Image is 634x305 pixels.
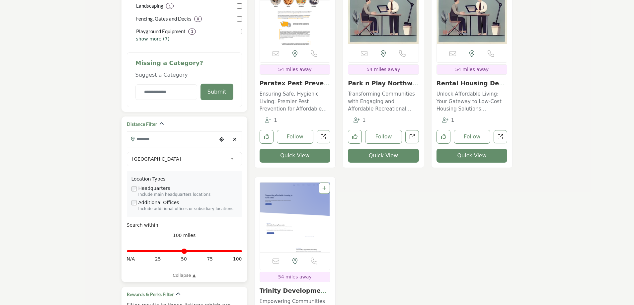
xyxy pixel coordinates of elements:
div: 1 Results For Playground Equipment [188,29,196,35]
span: 1 [274,117,277,123]
div: Search within: [127,222,242,229]
div: Followers [442,116,454,124]
p: show more (7) [136,36,242,42]
span: 50 [181,256,187,263]
span: 1 [451,117,454,123]
span: 100 [233,256,242,263]
a: Open Listing in new tab [260,183,330,252]
span: 100 miles [173,233,196,238]
button: Follow [277,130,314,144]
b: 0 [197,17,199,21]
p: Unlock Affordable Living: Your Gateway to Low-Cost Housing Solutions Nationwide Specializing in t... [436,90,508,113]
span: 1 [362,117,366,123]
h2: Missing a Category? [135,59,233,71]
span: 75 [207,256,213,263]
input: Select Playground Equipment checkbox [237,29,242,34]
a: Paratex Pest Prevent... [260,80,330,94]
b: 1 [191,29,193,34]
label: Headquarters [138,185,170,192]
button: Follow [365,130,402,144]
div: Include main headquarters locations [138,192,237,198]
p: Playground Equipment: Design and installation of playground equipment. [136,28,186,35]
a: Open rental-housing-dealscom-inc in new tab [494,130,507,144]
button: Quick View [436,149,508,163]
h3: Rental Housing Deals [436,80,508,87]
h2: Rewards & Perks Filter [127,291,174,298]
button: Quick View [348,149,419,163]
p: Fencing, Gates and Decks: Fencing, gates, and deck installation or repairs. [136,15,192,23]
span: 54 miles away [278,67,312,72]
p: Ensuring Safe, Hygienic Living: Premier Pest Prevention for Affordable Housing in [US_STATE] Foun... [260,90,331,113]
input: Select Fencing, Gates and Decks checkbox [237,16,242,22]
a: Park n Play Northwes... [348,80,418,94]
h2: Distance Filter [127,121,157,127]
span: 54 miles away [278,274,312,279]
h3: Paratex Pest Prevention [260,80,331,87]
a: Ensuring Safe, Hygienic Living: Premier Pest Prevention for Affordable Housing in [US_STATE] Foun... [260,89,331,113]
input: Search Location [127,132,217,145]
button: Submit [200,84,233,100]
span: Suggest a Category [135,72,188,78]
button: Like listing [348,130,362,144]
a: Add To List [322,186,326,191]
a: Transforming Communities with Engaging and Affordable Recreational Spaces Operating within the af... [348,89,419,113]
a: Rental Housing Deals... [436,80,505,94]
a: Trinity Development ... [260,287,328,301]
h3: Trinity Development Alliance [260,287,331,294]
p: Landscaping : Landscaping services for beautifying and maintaining properties. [136,2,163,10]
div: Clear search location [230,132,240,147]
a: Open park-n-play-northwest in new tab [405,130,419,144]
span: N/A [127,256,135,263]
span: 54 miles away [367,67,400,72]
div: 0 Results For Fencing, Gates and Decks [194,16,202,22]
p: Transforming Communities with Engaging and Affordable Recreational Spaces Operating within the af... [348,90,419,113]
div: Followers [265,116,277,124]
button: Like listing [436,130,450,144]
input: Category Name [135,84,197,100]
div: Include additional offices or subsidiary locations [138,206,237,212]
div: Location Types [131,176,237,183]
span: 25 [155,256,161,263]
button: Quick View [260,149,331,163]
label: Additional Offices [138,199,179,206]
a: Unlock Affordable Living: Your Gateway to Low-Cost Housing Solutions Nationwide Specializing in t... [436,89,508,113]
h3: Park n Play Northwest [348,80,419,87]
input: Select Landscaping checkbox [237,3,242,9]
div: 1 Results For Landscaping [166,3,174,9]
a: Collapse ▲ [127,272,242,279]
button: Follow [454,130,491,144]
div: Followers [354,116,366,124]
div: Choose your current location [217,132,227,147]
b: 1 [169,4,171,8]
span: [GEOGRAPHIC_DATA] [132,155,228,163]
img: Trinity Development Alliance [260,183,330,252]
span: 54 miles away [455,67,489,72]
a: Open paratex-pest-prevention in new tab [317,130,330,144]
button: Like listing [260,130,274,144]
